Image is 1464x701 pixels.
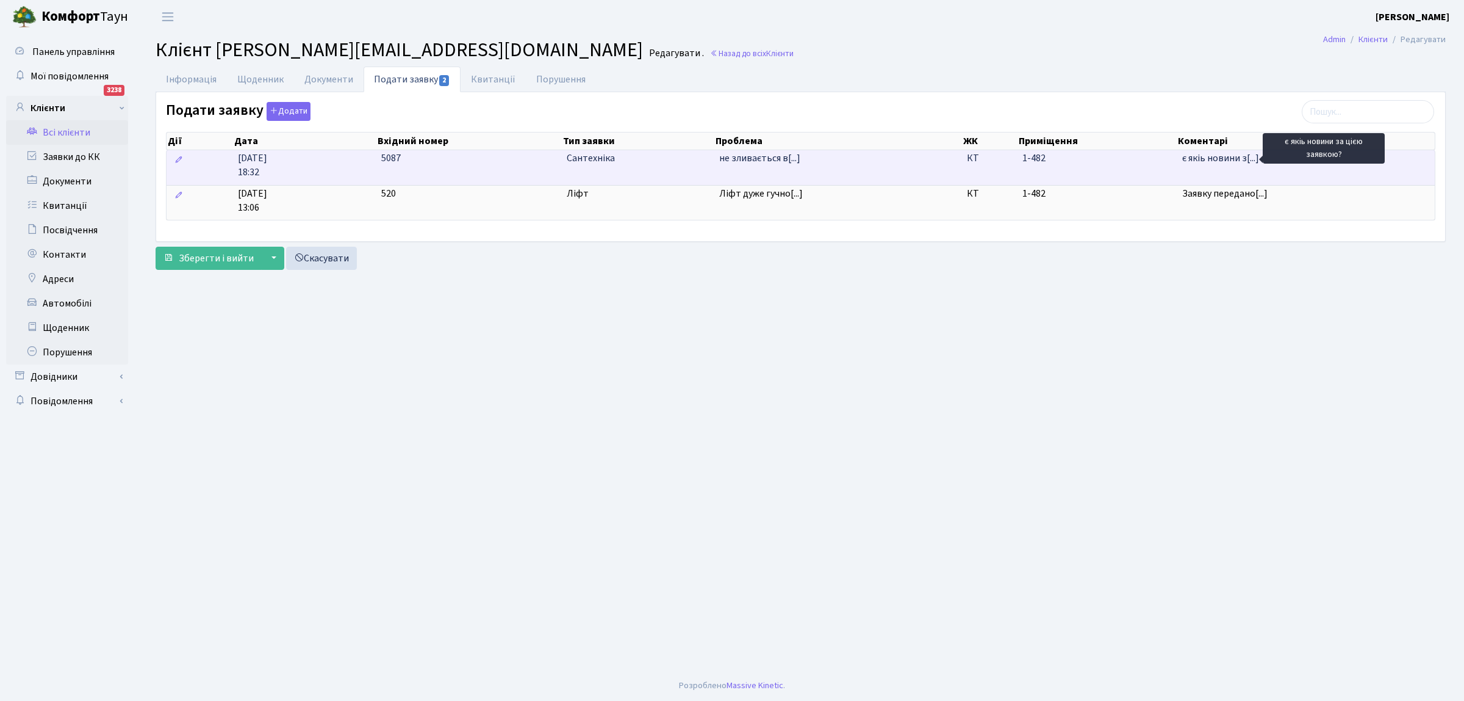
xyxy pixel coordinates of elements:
a: Назад до всіхКлієнти [710,48,794,59]
a: Клієнти [1358,33,1388,46]
span: КТ [967,187,1013,201]
span: Мої повідомлення [30,70,109,83]
a: Документи [6,169,128,194]
a: Подати заявку [364,67,461,92]
nav: breadcrumb [1305,27,1464,53]
th: Вхідний номер [376,133,562,150]
a: Клієнти [6,96,128,120]
a: Адреси [6,267,128,291]
span: Зберегти і вийти [179,252,254,265]
span: [DATE] 18:32 [238,151,371,180]
span: не зливається в[...] [719,151,800,165]
a: Massive Kinetic [727,679,783,692]
a: Щоденник [227,67,294,92]
span: Панель управління [32,45,115,59]
span: 2 [439,75,449,86]
span: Сантехніка [567,151,709,165]
a: Панель управління [6,40,128,64]
div: є якіь новини за цією заявкою? [1263,133,1385,164]
th: Коментарі [1177,133,1434,150]
button: Зберегти і вийти [156,247,262,270]
input: Пошук... [1302,100,1434,123]
label: Подати заявку [166,102,310,121]
span: [DATE] 13:06 [238,187,371,215]
a: Admin [1323,33,1346,46]
th: Дії [167,133,233,150]
span: 1-482 [1022,151,1046,165]
small: Редагувати . [647,48,704,59]
th: ЖК [962,133,1017,150]
span: є якіь новини з[...] [1182,151,1259,165]
div: 3238 [104,85,124,96]
a: Щоденник [6,316,128,340]
span: КТ [967,151,1013,165]
a: Заявки до КК [6,145,128,169]
a: Квитанції [461,67,526,92]
li: Редагувати [1388,33,1446,46]
th: Дата [233,133,376,150]
a: Автомобілі [6,291,128,316]
span: Ліфт дуже гучно[...] [719,187,803,200]
span: 5087 [381,151,401,165]
a: Квитанції [6,194,128,218]
span: 1-482 [1022,187,1046,200]
a: Порушення [6,340,128,365]
a: [PERSON_NAME] [1376,10,1449,24]
a: Документи [294,67,364,92]
th: Тип заявки [562,133,714,150]
a: Посвідчення [6,218,128,242]
a: Інформація [156,67,227,92]
span: Таун [41,7,128,27]
a: Скасувати [286,247,357,270]
span: Клієнт [PERSON_NAME][EMAIL_ADDRESS][DOMAIN_NAME] [156,36,643,64]
span: Ліфт [567,187,709,201]
a: Додати [264,100,310,122]
th: Проблема [714,133,962,150]
span: Клієнти [766,48,794,59]
div: Розроблено . [679,679,785,692]
a: Контакти [6,242,128,267]
b: Комфорт [41,7,100,26]
a: Всі клієнти [6,120,128,145]
a: Порушення [526,67,596,92]
button: Подати заявку [267,102,310,121]
a: Повідомлення [6,389,128,413]
a: Мої повідомлення3238 [6,64,128,89]
span: 520 [381,187,396,200]
button: Переключити навігацію [152,7,183,27]
span: Заявку передано[...] [1182,187,1268,200]
img: logo.png [12,5,37,29]
th: Приміщення [1017,133,1177,150]
a: Довідники [6,365,128,389]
